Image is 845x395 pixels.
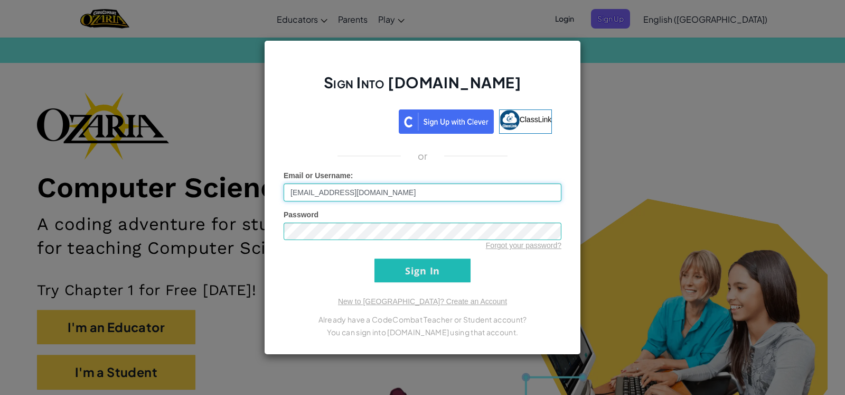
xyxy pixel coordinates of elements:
iframe: Botón de Acceder con Google [288,108,399,132]
h2: Sign Into [DOMAIN_NAME] [284,72,561,103]
img: clever_sso_button@2x.png [399,109,494,134]
span: Password [284,210,318,219]
input: Sign In [374,259,471,282]
p: Already have a CodeCombat Teacher or Student account? [284,313,561,326]
span: ClassLink [520,115,552,123]
img: classlink-logo-small.png [500,110,520,130]
p: or [418,150,428,162]
label: : [284,170,353,181]
span: Email or Username [284,171,351,180]
a: New to [GEOGRAPHIC_DATA]? Create an Account [338,297,507,306]
a: Forgot your password? [486,241,561,250]
p: You can sign into [DOMAIN_NAME] using that account. [284,326,561,338]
